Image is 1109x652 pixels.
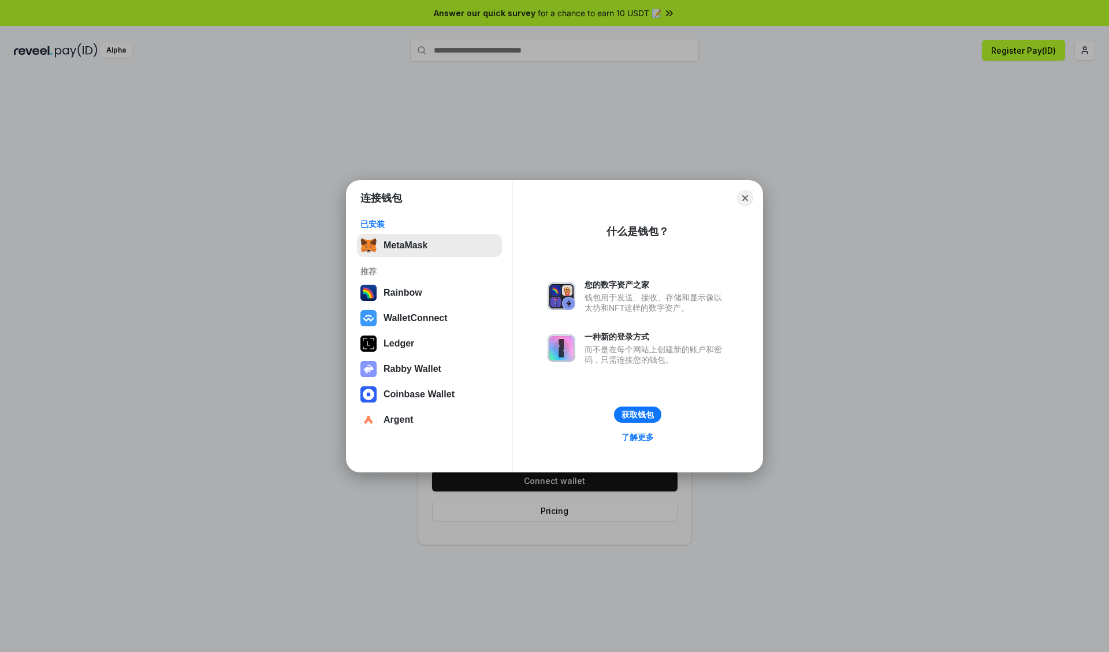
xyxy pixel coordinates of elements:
[606,225,669,239] div: 什么是钱包？
[737,190,753,206] button: Close
[360,285,377,301] img: svg+xml,%3Csvg%20width%3D%22120%22%20height%3D%22120%22%20viewBox%3D%220%200%20120%20120%22%20fil...
[384,288,422,298] div: Rainbow
[384,338,414,349] div: Ledger
[585,344,728,365] div: 而不是在每个网站上创建新的账户和密码，只需连接您的钱包。
[384,389,455,400] div: Coinbase Wallet
[614,407,661,423] button: 获取钱包
[360,266,498,277] div: 推荐
[548,334,575,362] img: svg+xml,%3Csvg%20xmlns%3D%22http%3A%2F%2Fwww.w3.org%2F2000%2Fsvg%22%20fill%3D%22none%22%20viewBox...
[384,313,448,323] div: WalletConnect
[585,331,728,342] div: 一种新的登录方式
[622,432,654,442] div: 了解更多
[360,310,377,326] img: svg+xml,%3Csvg%20width%3D%2228%22%20height%3D%2228%22%20viewBox%3D%220%200%2028%2028%22%20fill%3D...
[615,430,661,445] a: 了解更多
[384,240,427,251] div: MetaMask
[360,361,377,377] img: svg+xml,%3Csvg%20xmlns%3D%22http%3A%2F%2Fwww.w3.org%2F2000%2Fsvg%22%20fill%3D%22none%22%20viewBox...
[357,234,502,257] button: MetaMask
[357,307,502,330] button: WalletConnect
[360,412,377,428] img: svg+xml,%3Csvg%20width%3D%2228%22%20height%3D%2228%22%20viewBox%3D%220%200%2028%2028%22%20fill%3D...
[585,292,728,313] div: 钱包用于发送、接收、存储和显示像以太坊和NFT这样的数字资产。
[357,357,502,381] button: Rabby Wallet
[357,408,502,431] button: Argent
[548,282,575,310] img: svg+xml,%3Csvg%20xmlns%3D%22http%3A%2F%2Fwww.w3.org%2F2000%2Fsvg%22%20fill%3D%22none%22%20viewBox...
[360,386,377,403] img: svg+xml,%3Csvg%20width%3D%2228%22%20height%3D%2228%22%20viewBox%3D%220%200%2028%2028%22%20fill%3D...
[360,336,377,352] img: svg+xml,%3Csvg%20xmlns%3D%22http%3A%2F%2Fwww.w3.org%2F2000%2Fsvg%22%20width%3D%2228%22%20height%3...
[357,383,502,406] button: Coinbase Wallet
[360,191,402,205] h1: 连接钱包
[360,219,498,229] div: 已安装
[384,415,414,425] div: Argent
[622,409,654,420] div: 获取钱包
[384,364,441,374] div: Rabby Wallet
[360,237,377,254] img: svg+xml,%3Csvg%20fill%3D%22none%22%20height%3D%2233%22%20viewBox%3D%220%200%2035%2033%22%20width%...
[357,332,502,355] button: Ledger
[585,280,728,290] div: 您的数字资产之家
[357,281,502,304] button: Rainbow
